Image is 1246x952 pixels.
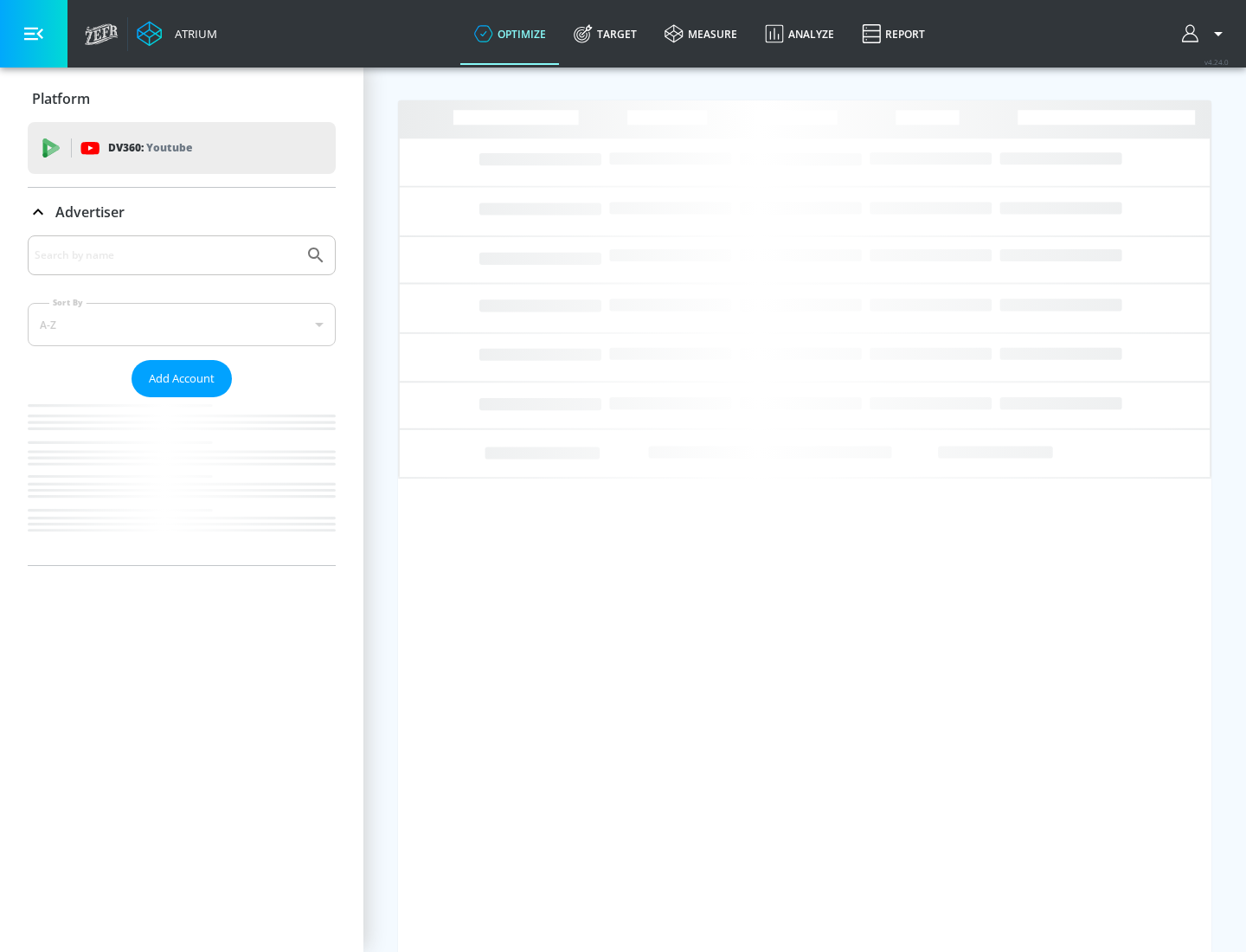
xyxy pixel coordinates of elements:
a: measure [651,3,751,65]
span: v 4.24.0 [1204,57,1229,67]
span: Add Account [149,369,215,389]
a: optimize [460,3,560,65]
nav: list of Advertiser [28,397,336,565]
p: Advertiser [55,203,125,222]
div: A-Z [28,303,336,346]
a: Analyze [751,3,848,65]
div: Advertiser [28,235,336,565]
a: Report [848,3,939,65]
div: Advertiser [28,188,336,236]
div: Platform [28,74,336,123]
p: Youtube [146,138,192,157]
div: DV360: Youtube [28,122,336,174]
input: Search by name [35,244,297,267]
label: Sort By [49,297,87,308]
p: DV360: [108,138,192,158]
a: Atrium [137,21,217,47]
button: Add Account [132,360,232,397]
div: Atrium [168,26,217,42]
p: Platform [32,89,90,108]
a: Target [560,3,651,65]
